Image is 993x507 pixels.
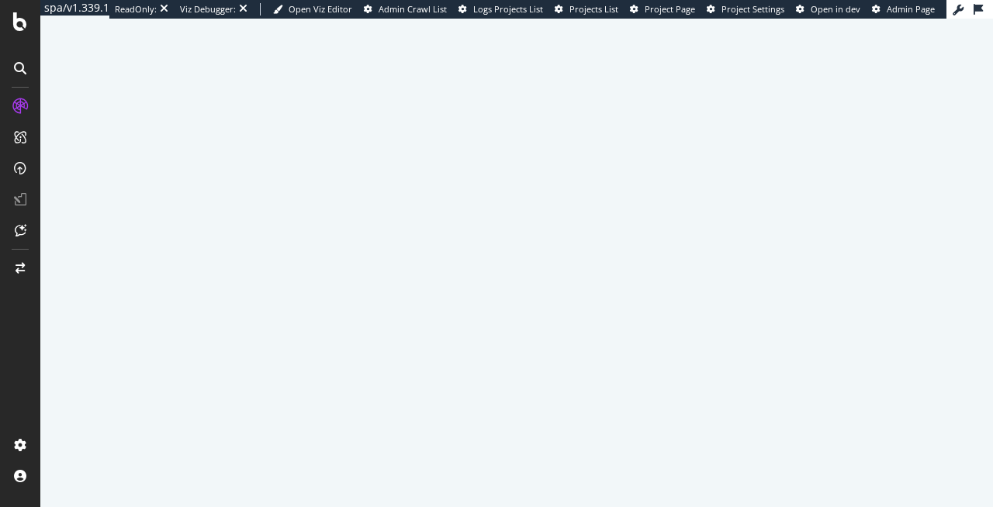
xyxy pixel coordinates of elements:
a: Open in dev [796,3,860,16]
a: Logs Projects List [458,3,543,16]
span: Projects List [569,3,618,15]
div: Viz Debugger: [180,3,236,16]
span: Logs Projects List [473,3,543,15]
span: Open in dev [811,3,860,15]
div: ReadOnly: [115,3,157,16]
span: Project Settings [721,3,784,15]
a: Admin Page [872,3,935,16]
div: animation [461,222,573,278]
span: Admin Page [887,3,935,15]
span: Open Viz Editor [289,3,352,15]
span: Project Page [645,3,695,15]
a: Open Viz Editor [273,3,352,16]
a: Projects List [555,3,618,16]
a: Project Settings [707,3,784,16]
a: Project Page [630,3,695,16]
span: Admin Crawl List [379,3,447,15]
a: Admin Crawl List [364,3,447,16]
